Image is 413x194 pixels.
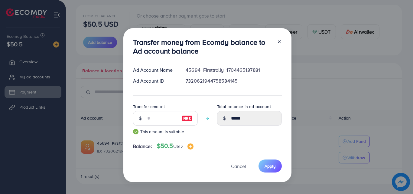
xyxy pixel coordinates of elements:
label: Transfer amount [133,104,165,110]
div: 7320621944758534145 [181,77,286,84]
div: Ad Account Name [128,67,181,74]
span: Cancel [231,163,246,169]
img: guide [133,129,138,134]
h3: Transfer money from Ecomdy balance to Ad account balance [133,38,272,55]
span: Apply [265,163,276,169]
span: Balance: [133,143,152,150]
div: Ad Account ID [128,77,181,84]
button: Apply [259,159,282,173]
div: 45694_Firsttrolly_1704465137831 [181,67,286,74]
img: image [182,115,193,122]
span: USD [173,143,183,150]
label: Total balance in ad account [217,104,271,110]
button: Cancel [223,159,254,173]
img: image [187,143,193,150]
small: This amount is suitable [133,129,198,135]
h4: $50.5 [157,142,193,150]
